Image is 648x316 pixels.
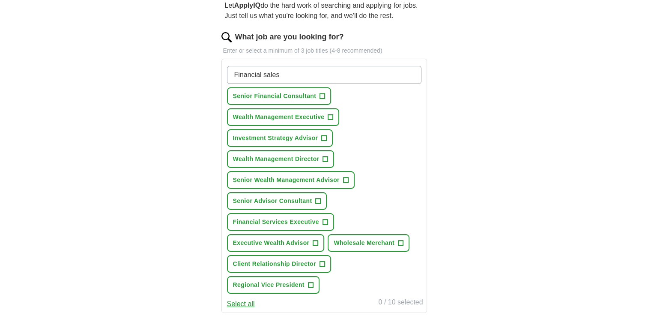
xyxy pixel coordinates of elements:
[227,150,334,168] button: Wealth Management Director
[328,234,409,252] button: Wholesale Merchant
[227,234,325,252] button: Executive Wealth Advisor
[227,192,327,210] button: Senior Advisor Consultant
[221,32,232,42] img: search.png
[233,92,317,101] span: Senior Financial Consultant
[233,218,319,227] span: Financial Services Executive
[233,259,316,268] span: Client Relationship Director
[233,176,340,185] span: Senior Wealth Management Advisor
[234,2,260,9] strong: ApplyIQ
[233,134,318,143] span: Investment Strategy Advisor
[233,197,312,206] span: Senior Advisor Consultant
[227,171,355,189] button: Senior Wealth Management Advisor
[227,276,320,294] button: Regional Vice President
[233,280,305,289] span: Regional Vice President
[233,113,325,122] span: Wealth Management Executive
[233,155,320,164] span: Wealth Management Director
[227,213,334,231] button: Financial Services Executive
[221,46,427,55] p: Enter or select a minimum of 3 job titles (4-8 recommended)
[378,297,423,309] div: 0 / 10 selected
[227,129,333,147] button: Investment Strategy Advisor
[227,66,421,84] input: Type a job title and press enter
[227,255,331,273] button: Client Relationship Director
[227,87,331,105] button: Senior Financial Consultant
[227,299,255,309] button: Select all
[235,31,344,43] label: What job are you looking for?
[227,108,340,126] button: Wealth Management Executive
[334,238,394,247] span: Wholesale Merchant
[233,238,310,247] span: Executive Wealth Advisor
